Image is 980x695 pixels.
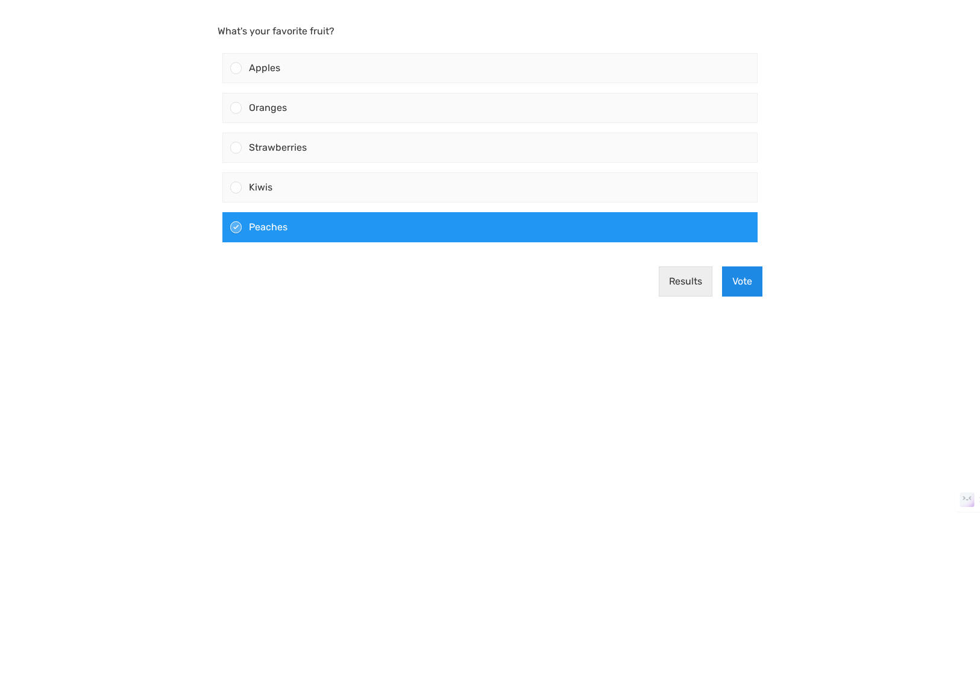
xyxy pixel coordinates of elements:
span: Oranges [249,102,287,113]
p: What's your favorite fruit? [218,24,762,39]
button: Results [659,266,712,297]
button: Vote [722,266,762,297]
span: Peaches [249,221,287,233]
span: Apples [249,62,280,74]
span: Strawberries [249,142,307,153]
span: Kiwis [249,181,272,193]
